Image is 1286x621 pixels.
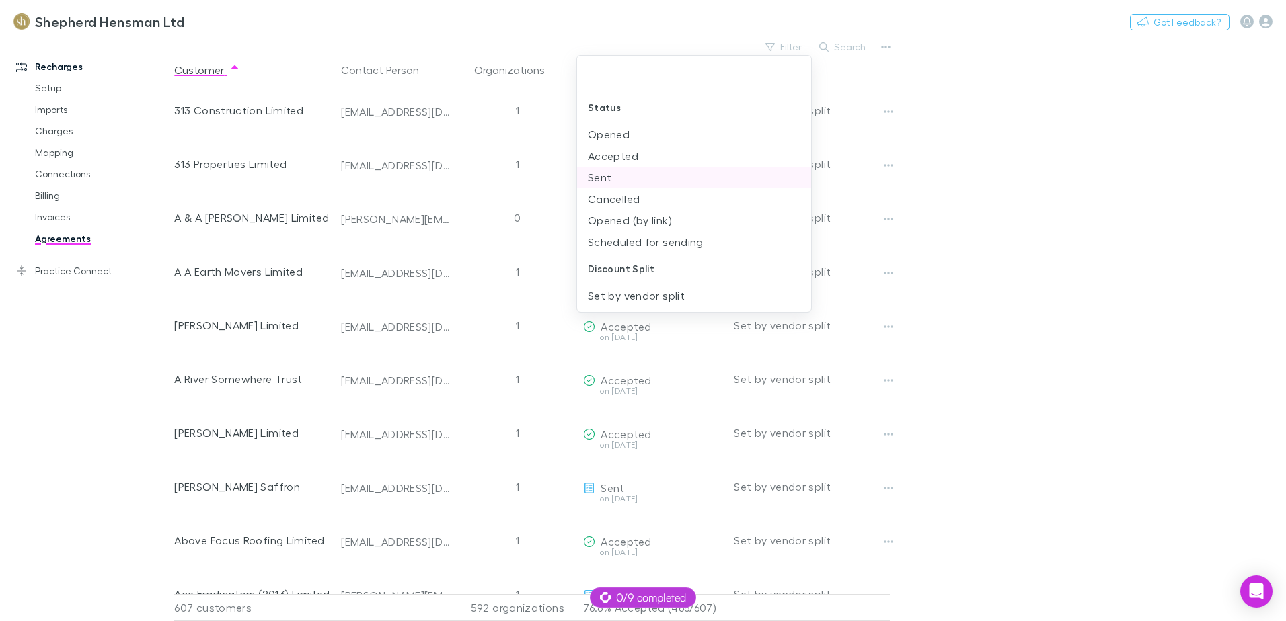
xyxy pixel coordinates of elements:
li: Set by vendor split [577,285,811,306]
li: Cancelled [577,188,811,210]
div: Discount Split [577,253,811,285]
li: Sent [577,167,811,188]
li: Scheduled for sending [577,231,811,253]
li: Accepted [577,145,811,167]
div: Status [577,91,811,124]
li: Opened (by link) [577,210,811,231]
li: Opened [577,124,811,145]
div: Open Intercom Messenger [1240,575,1273,608]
